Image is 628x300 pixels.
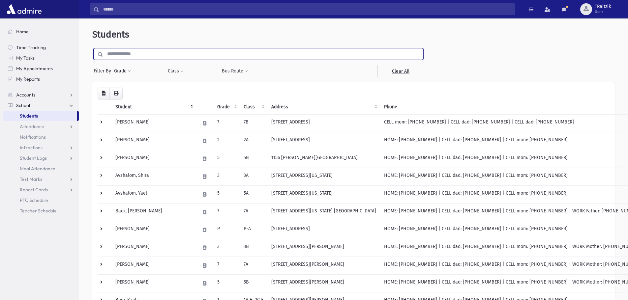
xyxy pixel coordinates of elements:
[20,123,44,129] span: Attendance
[240,185,267,203] td: 5A
[111,221,196,239] td: [PERSON_NAME]
[213,274,240,292] td: 5
[111,99,196,115] th: Student: activate to sort column descending
[3,132,79,142] a: Notifications
[111,150,196,168] td: [PERSON_NAME]
[111,168,196,185] td: Avshalom, Shira
[3,42,79,53] a: Time Tracking
[267,221,380,239] td: [STREET_ADDRESS]
[267,99,380,115] th: Address: activate to sort column ascending
[20,187,48,193] span: Report Cards
[213,150,240,168] td: 5
[20,134,46,140] span: Notifications
[20,197,48,203] span: PTC Schedule
[240,274,267,292] td: 5B
[213,239,240,257] td: 3
[3,111,77,121] a: Students
[92,29,129,40] span: Students
[5,3,43,16] img: AdmirePro
[111,132,196,150] td: [PERSON_NAME]
[111,257,196,274] td: [PERSON_NAME]
[213,114,240,132] td: 7
[267,150,380,168] td: 1156 [PERSON_NAME][GEOGRAPHIC_DATA]
[213,168,240,185] td: 3
[240,168,267,185] td: 3A
[3,26,79,37] a: Home
[16,66,53,71] span: My Appointments
[213,257,240,274] td: 7
[267,168,380,185] td: [STREET_ADDRESS][US_STATE]
[240,221,267,239] td: P-A
[3,90,79,100] a: Accounts
[213,99,240,115] th: Grade: activate to sort column ascending
[16,102,30,108] span: School
[114,65,132,77] button: Grade
[3,74,79,84] a: My Reports
[240,99,267,115] th: Class: activate to sort column ascending
[240,257,267,274] td: 7A
[240,203,267,221] td: 7A
[20,145,43,150] span: Infractions
[267,274,380,292] td: [STREET_ADDRESS][PERSON_NAME]
[3,184,79,195] a: Report Cards
[16,76,40,82] span: My Reports
[3,63,79,74] a: My Appointments
[16,29,29,35] span: Home
[3,195,79,205] a: PTC Schedule
[16,55,35,61] span: My Tasks
[98,88,110,99] button: CSV
[267,239,380,257] td: [STREET_ADDRESS][PERSON_NAME]
[111,203,196,221] td: Back, [PERSON_NAME]
[16,92,35,98] span: Accounts
[3,53,79,63] a: My Tasks
[213,132,240,150] td: 2
[213,185,240,203] td: 5
[111,114,196,132] td: [PERSON_NAME]
[240,150,267,168] td: 5B
[377,65,423,77] a: Clear All
[167,65,184,77] button: Class
[111,239,196,257] td: [PERSON_NAME]
[20,155,47,161] span: Student Logs
[20,176,42,182] span: Test Marks
[240,132,267,150] td: 2A
[3,153,79,163] a: Student Logs
[267,114,380,132] td: [STREET_ADDRESS]
[267,203,380,221] td: [STREET_ADDRESS][US_STATE] [GEOGRAPHIC_DATA]
[267,257,380,274] td: [STREET_ADDRESS][PERSON_NAME]
[213,203,240,221] td: 7
[240,114,267,132] td: 7B
[3,121,79,132] a: Attendance
[16,44,46,50] span: Time Tracking
[94,68,114,74] span: Filter By
[99,3,515,15] input: Search
[595,9,611,14] span: User
[20,113,38,119] span: Students
[3,205,79,216] a: Teacher Schedule
[20,166,55,172] span: Meal Attendance
[3,174,79,184] a: Test Marks
[111,274,196,292] td: [PERSON_NAME]
[3,142,79,153] a: Infractions
[222,65,248,77] button: Bus Route
[213,221,240,239] td: P
[111,185,196,203] td: Avshalom, Yael
[267,132,380,150] td: [STREET_ADDRESS]
[3,100,79,111] a: School
[267,185,380,203] td: [STREET_ADDRESS][US_STATE]
[20,208,57,214] span: Teacher Schedule
[595,4,611,9] span: TRaitzik
[3,163,79,174] a: Meal Attendance
[240,239,267,257] td: 3B
[109,88,123,99] button: Print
